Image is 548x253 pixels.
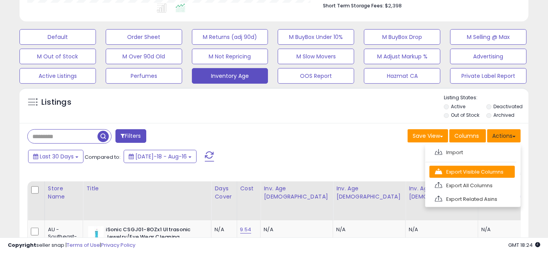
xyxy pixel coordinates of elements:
[106,226,200,250] b: iSonic CSGJ01-8OZx1 Ultrasonic Jewelry/Eye Wear Cleaning Solution Concentrate
[106,68,182,84] button: Perfumes
[20,29,96,45] button: Default
[323,2,384,9] b: Short Term Storage Fees:
[508,241,540,249] span: 2025-09-16 18:24 GMT
[336,184,402,201] div: Inv. Age [DEMOGRAPHIC_DATA]
[40,153,74,160] span: Last 30 Days
[364,68,440,84] button: Hazmat CA
[451,112,480,118] label: Out of Stock
[429,179,515,192] a: Export All Columns
[278,49,354,64] button: M Slow Movers
[264,184,330,201] div: Inv. Age [DEMOGRAPHIC_DATA]
[106,29,182,45] button: Order Sheet
[494,112,515,118] label: Archived
[8,241,36,249] strong: Copyright
[41,97,71,108] h5: Listings
[429,193,515,205] a: Export Related Asins
[115,129,146,143] button: Filters
[192,68,268,84] button: Inventory Age
[449,129,486,142] button: Columns
[494,103,523,110] label: Deactivated
[101,241,135,249] a: Privacy Policy
[48,184,80,201] div: Store Name
[124,150,197,163] button: [DATE]-18 - Aug-16
[240,226,252,234] a: 9.54
[487,129,521,142] button: Actions
[106,49,182,64] button: M Over 90d Old
[278,68,354,84] button: OOS Report
[192,49,268,64] button: M Not Repricing
[215,226,231,233] div: N/A
[444,94,528,102] p: Listing States:
[192,29,268,45] button: M Returns (adj 90d)
[240,184,257,193] div: Cost
[67,241,100,249] a: Terms of Use
[408,129,448,142] button: Save View
[8,242,135,249] div: seller snap | |
[451,103,466,110] label: Active
[450,68,527,84] button: Private Label Report
[215,184,233,201] div: Days Cover
[409,184,475,201] div: Inv. Age [DEMOGRAPHIC_DATA]
[264,226,327,233] div: N/A
[454,132,479,140] span: Columns
[86,184,208,193] div: Title
[450,49,527,64] button: Advertising
[135,153,187,160] span: [DATE]-18 - Aug-16
[336,226,399,233] div: N/A
[20,49,96,64] button: M Out of Stock
[20,68,96,84] button: Active Listings
[48,226,77,248] div: AU - Southeast-shop
[88,226,104,242] img: 21X696J3WkL._SL40_.jpg
[385,2,402,9] span: $2,398
[364,49,440,64] button: M Adjust Markup %
[364,29,440,45] button: M BuyBox Drop
[28,150,83,163] button: Last 30 Days
[450,29,527,45] button: M Selling @ Max
[429,146,515,158] a: Import
[429,166,515,178] a: Export Visible Columns
[409,226,472,233] div: N/A
[278,29,354,45] button: M BuyBox Under 10%
[85,153,121,161] span: Compared to:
